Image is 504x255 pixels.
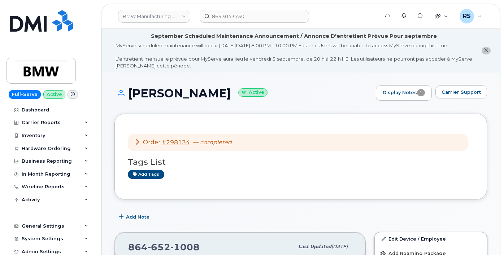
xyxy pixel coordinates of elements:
a: Add tags [128,170,164,179]
span: Add Note [126,214,149,220]
span: Order [143,139,161,146]
button: Add Note [114,210,156,223]
span: Carrier Support [442,89,481,96]
button: Carrier Support [435,85,487,98]
span: 1 [417,89,425,96]
em: completed [200,139,232,146]
span: Last updated [298,244,331,249]
small: Active [238,88,268,97]
div: September Scheduled Maintenance Announcement / Annonce D'entretient Prévue Pour septembre [151,32,437,40]
h3: Tags List [128,158,474,167]
iframe: Messenger Launcher [473,224,499,250]
button: close notification [482,47,491,54]
a: Edit Device / Employee [375,232,487,245]
h1: [PERSON_NAME] [114,87,372,100]
a: Display Notes1 [376,85,432,101]
div: MyServe scheduled maintenance will occur [DATE][DATE] 8:00 PM - 10:00 PM Eastern. Users will be u... [116,42,472,69]
span: [DATE] [331,244,348,249]
span: 864 [128,242,200,252]
span: 652 [148,242,170,252]
span: 1008 [170,242,200,252]
span: — [193,139,232,146]
a: #298134 [162,139,190,146]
